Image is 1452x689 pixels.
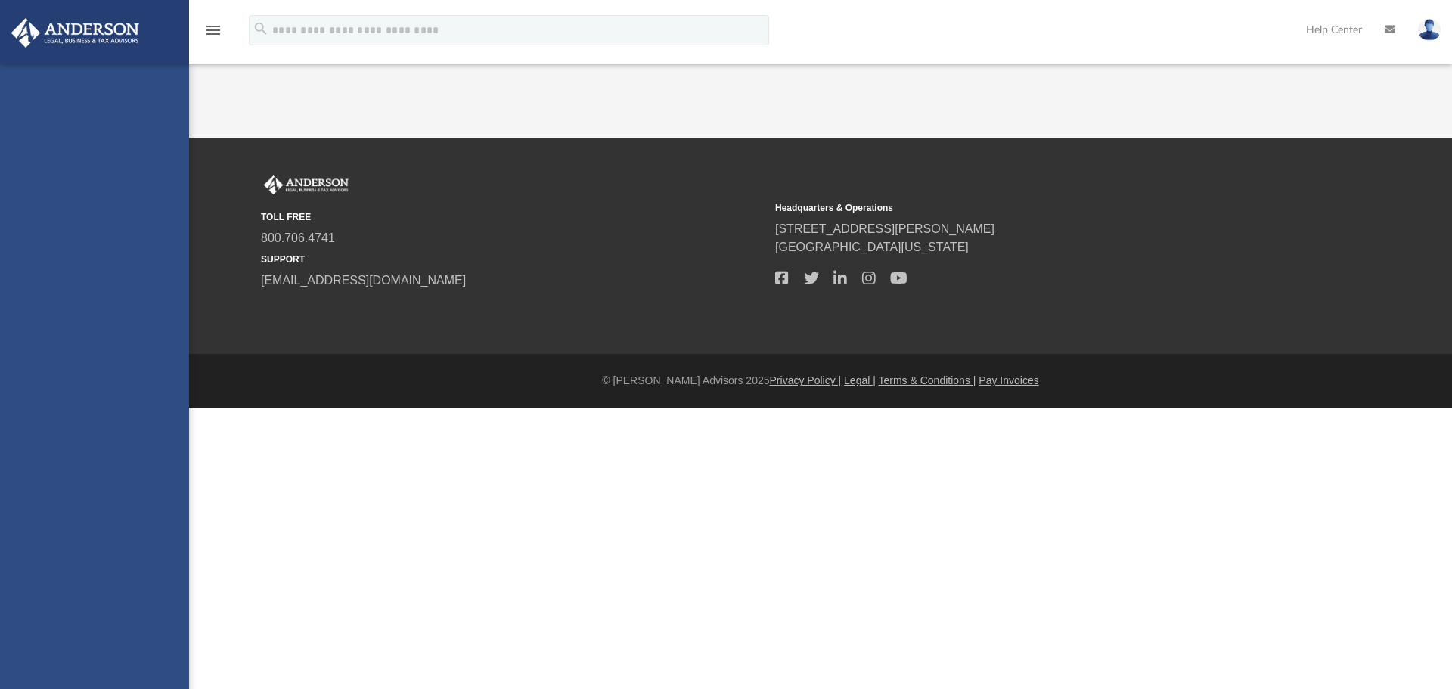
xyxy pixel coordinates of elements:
img: Anderson Advisors Platinum Portal [7,18,144,48]
small: SUPPORT [261,253,765,266]
i: search [253,20,269,37]
a: Legal | [844,374,876,386]
a: Privacy Policy | [770,374,842,386]
a: [EMAIL_ADDRESS][DOMAIN_NAME] [261,274,466,287]
a: Pay Invoices [979,374,1038,386]
a: [GEOGRAPHIC_DATA][US_STATE] [775,241,969,253]
a: menu [204,29,222,39]
small: Headquarters & Operations [775,201,1279,215]
a: Terms & Conditions | [879,374,976,386]
div: © [PERSON_NAME] Advisors 2025 [189,373,1452,389]
a: [STREET_ADDRESS][PERSON_NAME] [775,222,994,235]
small: TOLL FREE [261,210,765,224]
a: 800.706.4741 [261,231,335,244]
img: User Pic [1418,19,1441,41]
i: menu [204,21,222,39]
img: Anderson Advisors Platinum Portal [261,175,352,195]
